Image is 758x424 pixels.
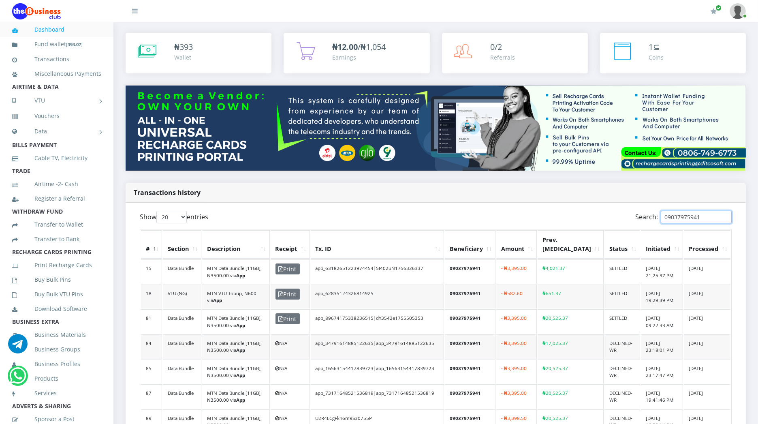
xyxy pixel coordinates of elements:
[202,230,269,259] th: Description: activate to sort column ascending
[202,334,269,359] td: MTN Data Bundle [11GB], N3500.00 via
[12,149,101,167] a: Cable TV, Electricity
[641,285,683,309] td: [DATE] 19:29:39 PM
[126,33,271,73] a: ₦393 Wallet
[12,64,101,83] a: Miscellaneous Payments
[538,360,604,384] td: ₦20,525.37
[12,384,101,403] a: Services
[12,215,101,234] a: Transfer to Wallet
[491,41,502,52] span: 0/2
[730,3,746,19] img: User
[311,259,444,284] td: app_63182651223974454|5I402uN1756326337
[12,20,101,39] a: Dashboard
[496,384,537,409] td: - ₦3,395.00
[445,259,495,284] td: 09037975941
[12,256,101,274] a: Print Recharge Cards
[538,285,604,309] td: ₦651.37
[661,211,732,223] input: Search:
[156,211,187,223] select: Showentries
[12,270,101,289] a: Buy Bulk Pins
[684,285,730,309] td: [DATE]
[12,189,101,208] a: Register a Referral
[604,309,640,334] td: SETTLED
[496,360,537,384] td: - ₦3,395.00
[275,289,300,300] span: Print
[715,5,722,11] span: Renew/Upgrade Subscription
[496,230,537,259] th: Amount: activate to sort column ascending
[641,309,683,334] td: [DATE] 09:22:33 AM
[271,360,310,384] td: N/A
[538,309,604,334] td: ₦20,525.37
[445,230,495,259] th: Beneficiary: activate to sort column ascending
[649,41,653,52] span: 1
[12,121,101,141] a: Data
[311,384,444,409] td: app_73171648521536819|app_73171648521536819
[12,175,101,193] a: Airtime -2- Cash
[271,230,310,259] th: Receipt: activate to sort column ascending
[163,360,201,384] td: Data Bundle
[496,334,537,359] td: - ₦3,395.00
[538,230,604,259] th: Prev. Bal: activate to sort column ascending
[12,90,101,111] a: VTU
[12,355,101,373] a: Business Profiles
[684,334,730,359] td: [DATE]
[174,41,193,53] div: ₦
[134,188,201,197] strong: Transactions history
[163,285,201,309] td: VTU (NG)
[684,230,730,259] th: Processed: activate to sort column ascending
[141,360,162,384] td: 85
[179,41,193,52] span: 393
[12,50,101,69] a: Transactions
[496,285,537,309] td: - ₦582.60
[332,41,358,52] b: ₦12.00
[641,360,683,384] td: [DATE] 23:17:47 PM
[12,35,101,54] a: Fund wallet[393.07]
[641,334,683,359] td: [DATE] 23:18:01 PM
[163,230,201,259] th: Section: activate to sort column ascending
[140,211,208,223] label: Show entries
[445,384,495,409] td: 09037975941
[311,285,444,309] td: app_62835124326814925
[445,285,495,309] td: 09037975941
[445,360,495,384] td: 09037975941
[12,369,101,388] a: Products
[604,230,640,259] th: Status: activate to sort column ascending
[684,360,730,384] td: [DATE]
[311,360,444,384] td: app_16563154417839723|app_16563154417839723
[271,384,310,409] td: N/A
[604,334,640,359] td: DECLINED-WR
[12,300,101,318] a: Download Software
[202,360,269,384] td: MTN Data Bundle [11GB], N3500.00 via
[311,309,444,334] td: app_89674175338236515|dY3542e1755505353
[12,285,101,304] a: Buy Bulk VTU Pins
[141,285,162,309] td: 18
[442,33,588,73] a: 0/2 Referrals
[163,259,201,284] td: Data Bundle
[202,309,269,334] td: MTN Data Bundle [11GB], N3500.00 via
[635,211,732,223] label: Search:
[236,372,245,378] b: App
[538,259,604,284] td: ₦4,021.37
[491,53,515,62] div: Referrals
[649,53,664,62] div: Coins
[332,53,386,62] div: Earnings
[68,41,81,47] b: 393.07
[311,334,444,359] td: app_34791614885122635|app_34791614885122635
[236,347,245,353] b: App
[604,384,640,409] td: DECLINED-WR
[202,259,269,284] td: MTN Data Bundle [11GB], N3500.00 via
[236,322,245,328] b: App
[12,230,101,248] a: Transfer to Bank
[275,263,300,274] span: Print
[236,272,245,278] b: App
[141,384,162,409] td: 87
[311,230,444,259] th: Tx. ID: activate to sort column ascending
[496,259,537,284] td: - ₦3,395.00
[604,259,640,284] td: SETTLED
[711,8,717,15] i: Renew/Upgrade Subscription
[275,313,300,324] span: Print
[12,3,61,19] img: Logo
[332,41,386,52] span: /₦1,054
[271,334,310,359] td: N/A
[163,384,201,409] td: Data Bundle
[12,325,101,344] a: Business Materials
